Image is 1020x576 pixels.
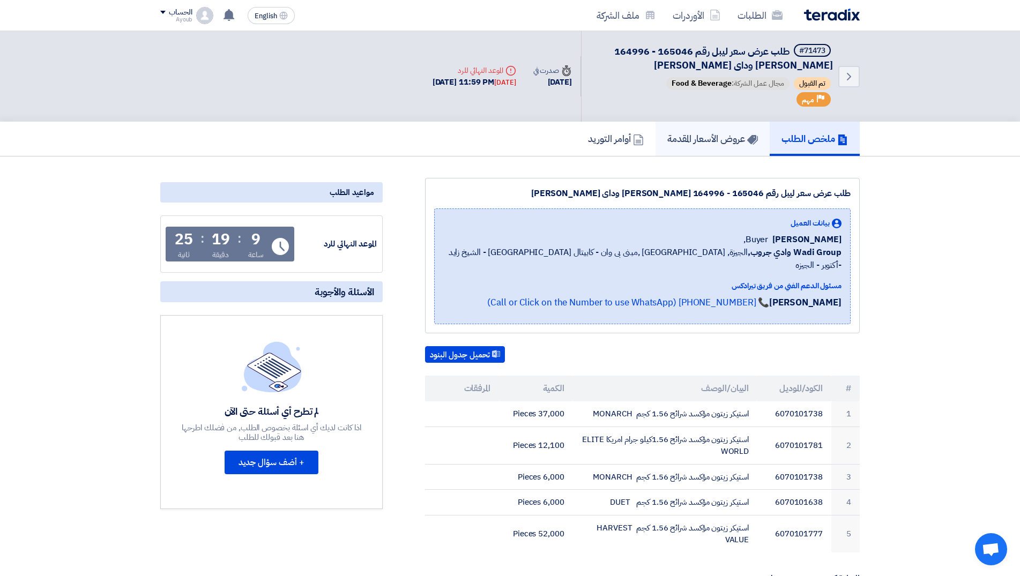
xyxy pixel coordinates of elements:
div: [DATE] 11:59 PM [433,76,516,88]
h5: أوامر التوريد [588,132,644,145]
span: طلب عرض سعر ليبل رقم 165046 - 164996 [PERSON_NAME] وداى [PERSON_NAME] [614,44,833,72]
td: 12,100 Pieces [499,427,573,464]
h5: ملخص الطلب [781,132,848,145]
td: 2 [831,427,860,464]
div: الحساب [169,8,192,17]
a: الأوردرات [664,3,729,28]
a: عروض الأسعار المقدمة [656,122,770,156]
th: # [831,376,860,401]
div: Ayoub [160,17,192,23]
div: الموعد النهائي للرد [296,238,377,250]
td: استيكر زيتون مؤكسد شرائح 1.56 كجم MONARCH [573,464,758,490]
td: استيكر زيتون مؤكسد شرائح 1.56 كجم MONARCH [573,401,758,427]
span: Buyer, [743,233,768,246]
div: دقيقة [212,249,229,260]
div: ثانية [178,249,190,260]
span: مهم [802,95,814,105]
div: : [237,229,241,248]
span: مجال عمل الشركة: [666,77,790,90]
th: المرفقات [425,376,499,401]
span: بيانات العميل [791,218,830,229]
a: ملف الشركة [588,3,664,28]
b: Wadi Group وادي جروب, [748,246,842,259]
a: الطلبات [729,3,791,28]
td: 6070101738 [757,464,831,490]
div: مواعيد الطلب [160,182,383,203]
div: 25 [175,232,193,247]
td: 4 [831,490,860,515]
button: تحميل جدول البنود [425,346,505,363]
div: الموعد النهائي للرد [433,65,516,76]
td: 1 [831,401,860,427]
span: Food & Beverage [672,78,732,89]
td: 52,000 Pieces [499,515,573,552]
div: #71473 [799,47,825,55]
td: 6070101738 [757,401,831,427]
th: الكمية [499,376,573,401]
div: [DATE] [494,77,516,88]
span: [PERSON_NAME] [772,233,842,246]
h5: طلب عرض سعر ليبل رقم 165046 - 164996 كوشيه وداى فود السادات [594,44,833,72]
img: Teradix logo [804,9,860,21]
div: 19 [212,232,230,247]
img: empty_state_list.svg [242,341,302,392]
div: ساعة [248,249,264,260]
img: profile_test.png [196,7,213,24]
td: 6070101638 [757,490,831,515]
td: 6,000 Pieces [499,464,573,490]
th: البيان/الوصف [573,376,758,401]
div: Open chat [975,533,1007,565]
button: + أضف سؤال جديد [225,451,318,474]
td: 6070101777 [757,515,831,552]
button: English [248,7,295,24]
td: استيكر زيتون مؤكسد شرائح 1.56 كجم DUET [573,490,758,515]
span: English [255,12,277,20]
a: 📞 [PHONE_NUMBER] (Call or Click on the Number to use WhatsApp) [487,296,769,309]
div: مسئول الدعم الفني من فريق تيرادكس [443,280,842,291]
h5: عروض الأسعار المقدمة [667,132,758,145]
td: 3 [831,464,860,490]
th: الكود/الموديل [757,376,831,401]
a: أوامر التوريد [576,122,656,156]
div: لم تطرح أي أسئلة حتى الآن [181,405,363,417]
td: 37,000 Pieces [499,401,573,427]
span: الأسئلة والأجوبة [315,286,374,298]
td: 6070101781 [757,427,831,464]
div: طلب عرض سعر ليبل رقم 165046 - 164996 [PERSON_NAME] وداى [PERSON_NAME] [434,187,851,200]
strong: [PERSON_NAME] [769,296,842,309]
span: الجيزة, [GEOGRAPHIC_DATA] ,مبنى بى وان - كابيتال [GEOGRAPHIC_DATA] - الشيخ زايد -أكتوبر - الجيزه [443,246,842,272]
div: : [200,229,204,248]
div: 9 [251,232,260,247]
td: استيكر زيتون مؤكسد شرائح 1.56كيلو جرام امريكا ELITE WORLD [573,427,758,464]
div: اذا كانت لديك أي اسئلة بخصوص الطلب, من فضلك اطرحها هنا بعد قبولك للطلب [181,423,363,442]
a: ملخص الطلب [770,122,860,156]
td: 6,000 Pieces [499,490,573,515]
td: استيكر زيتون مؤكسد شرائح 1.56 كجم HARVEST VALUE [573,515,758,552]
td: 5 [831,515,860,552]
span: تم القبول [794,77,831,90]
div: [DATE] [533,76,572,88]
div: صدرت في [533,65,572,76]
